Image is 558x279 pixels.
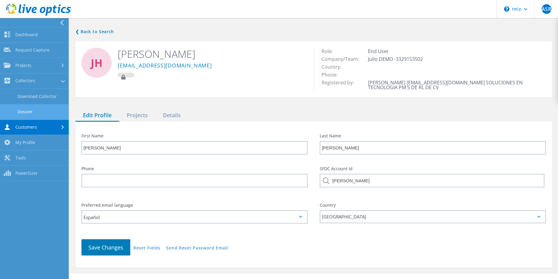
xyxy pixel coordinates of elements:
a: Live Optics Dashboard [6,13,71,17]
label: Phone [81,167,308,171]
div: Details [155,109,188,122]
a: [EMAIL_ADDRESS][DOMAIN_NAME] [118,63,212,69]
td: End User [366,47,546,55]
span: Role: [322,48,339,55]
label: Preferred email language [81,203,308,207]
span: Country: [322,64,347,70]
div: [GEOGRAPHIC_DATA] [320,210,546,223]
span: JH [91,58,103,68]
h2: [PERSON_NAME] [118,47,305,61]
div: Edit Profile [75,109,119,122]
a: Send Reset Password Email [166,246,228,251]
span: Save Changes [88,244,123,251]
span: ASR [542,7,551,11]
label: First Name [81,134,308,138]
button: Save Changes [81,239,130,255]
div: Projects [119,109,155,122]
a: Reset Fields [133,246,160,251]
span: Phone: [322,71,344,78]
span: Registered by: [322,79,360,86]
label: SFDC Account Id [320,167,546,171]
svg: \n [504,6,509,12]
label: Last Name [320,134,546,138]
label: Country [320,203,546,207]
span: Company/Team: [322,56,365,62]
td: [PERSON_NAME] [EMAIL_ADDRESS][DOMAIN_NAME] SOLUCIONES EN TECNOLOGIA PM S DE RL DE CV [366,79,546,91]
a: Back to search [75,28,114,35]
span: Julio DEMO -3329153502 [368,56,429,62]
